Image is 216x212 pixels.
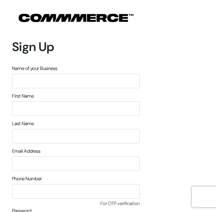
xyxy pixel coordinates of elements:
[12,120,34,127] label: Last Name
[12,65,57,72] label: Name of your Business
[12,39,140,54] h1: Sign Up
[12,92,34,100] label: First Name
[12,200,140,207] span: For OTP verification
[19,14,134,22] img: COMMMERCE
[12,175,42,182] label: Phone Number
[12,148,40,155] label: Email Address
